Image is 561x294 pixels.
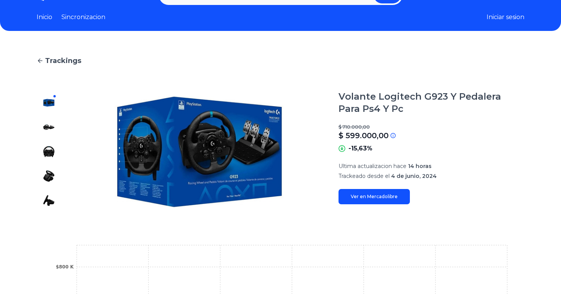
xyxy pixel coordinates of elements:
span: Trackings [45,55,81,66]
span: Trackeado desde el [339,173,390,179]
p: $ 710.000,00 [339,124,524,130]
img: Volante Logitech G923 Y Pedalera Para Ps4 Y Pc [43,97,55,109]
img: Volante Logitech G923 Y Pedalera Para Ps4 Y Pc [43,170,55,182]
a: Trackings [37,55,524,66]
img: Volante Logitech G923 Y Pedalera Para Ps4 Y Pc [43,121,55,133]
tspan: $800 K [56,264,74,270]
a: Inicio [37,13,52,22]
p: -15,63% [348,144,372,153]
img: Volante Logitech G923 Y Pedalera Para Ps4 Y Pc [76,90,323,213]
button: Iniciar sesion [487,13,524,22]
span: 4 de junio, 2024 [391,173,437,179]
span: Ultima actualizacion hace [339,163,406,170]
h1: Volante Logitech G923 Y Pedalera Para Ps4 Y Pc [339,90,524,115]
a: Ver en Mercadolibre [339,189,410,204]
a: Sincronizacion [61,13,105,22]
img: Volante Logitech G923 Y Pedalera Para Ps4 Y Pc [43,145,55,158]
p: $ 599.000,00 [339,130,389,141]
img: Volante Logitech G923 Y Pedalera Para Ps4 Y Pc [43,194,55,207]
span: 14 horas [408,163,432,170]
